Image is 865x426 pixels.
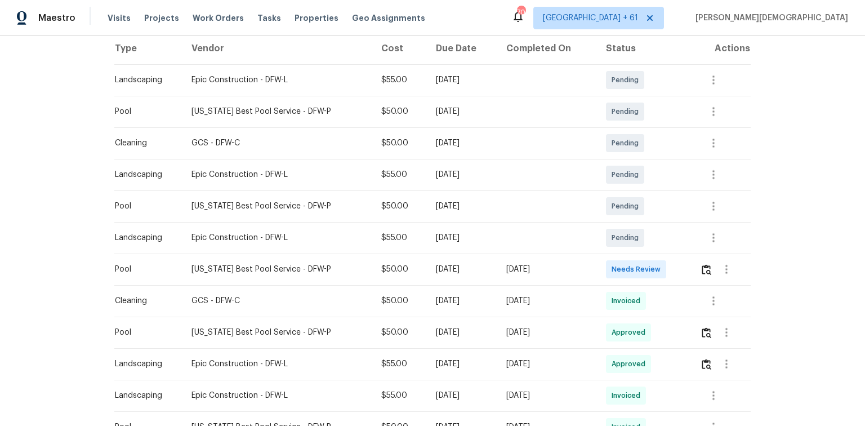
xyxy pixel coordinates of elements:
div: $50.00 [381,295,418,307]
th: Type [114,33,182,64]
th: Vendor [182,33,372,64]
span: Approved [612,358,650,370]
div: [DATE] [436,232,488,243]
th: Actions [691,33,751,64]
div: $50.00 [381,137,418,149]
div: Pool [115,106,173,117]
div: $50.00 [381,201,418,212]
div: Landscaping [115,169,173,180]
div: [DATE] [506,327,588,338]
div: [DATE] [506,295,588,307]
span: Geo Assignments [352,12,425,24]
div: Landscaping [115,390,173,401]
div: [DATE] [436,295,488,307]
span: Work Orders [193,12,244,24]
th: Due Date [427,33,497,64]
img: Review Icon [702,327,711,338]
div: $55.00 [381,74,418,86]
div: $55.00 [381,232,418,243]
div: Epic Construction - DFW-L [191,169,363,180]
div: Pool [115,201,173,212]
div: Epic Construction - DFW-L [191,232,363,243]
span: Tasks [257,14,281,22]
div: [DATE] [436,264,488,275]
span: Needs Review [612,264,665,275]
span: Pending [612,201,643,212]
div: Cleaning [115,137,173,149]
th: Status [597,33,691,64]
span: [PERSON_NAME][DEMOGRAPHIC_DATA] [691,12,848,24]
div: $55.00 [381,390,418,401]
div: [US_STATE] Best Pool Service - DFW-P [191,201,363,212]
span: Maestro [38,12,75,24]
span: Invoiced [612,390,645,401]
div: [DATE] [506,390,588,401]
div: [DATE] [436,327,488,338]
span: Pending [612,169,643,180]
div: [DATE] [506,264,588,275]
div: [DATE] [436,169,488,180]
div: [DATE] [436,358,488,370]
div: Pool [115,327,173,338]
div: Epic Construction - DFW-L [191,358,363,370]
div: [US_STATE] Best Pool Service - DFW-P [191,327,363,338]
div: Landscaping [115,358,173,370]
div: [DATE] [436,106,488,117]
div: [DATE] [436,201,488,212]
div: $55.00 [381,169,418,180]
div: [DATE] [436,137,488,149]
div: Epic Construction - DFW-L [191,74,363,86]
div: Pool [115,264,173,275]
span: Approved [612,327,650,338]
div: [US_STATE] Best Pool Service - DFW-P [191,264,363,275]
div: $55.00 [381,358,418,370]
span: Visits [108,12,131,24]
div: [US_STATE] Best Pool Service - DFW-P [191,106,363,117]
span: Pending [612,74,643,86]
button: Review Icon [700,319,713,346]
div: $50.00 [381,327,418,338]
div: $50.00 [381,106,418,117]
div: $50.00 [381,264,418,275]
span: Pending [612,137,643,149]
div: Landscaping [115,232,173,243]
div: [DATE] [506,358,588,370]
div: GCS - DFW-C [191,137,363,149]
th: Completed On [497,33,597,64]
img: Review Icon [702,359,711,370]
div: GCS - DFW-C [191,295,363,307]
span: Projects [144,12,179,24]
span: Pending [612,106,643,117]
span: Pending [612,232,643,243]
div: Epic Construction - DFW-L [191,390,363,401]
span: Properties [295,12,338,24]
button: Review Icon [700,350,713,378]
div: Cleaning [115,295,173,307]
button: Review Icon [700,256,713,283]
div: Landscaping [115,74,173,86]
span: Invoiced [612,295,645,307]
div: 700 [517,7,525,18]
img: Review Icon [702,264,711,275]
span: [GEOGRAPHIC_DATA] + 61 [543,12,638,24]
th: Cost [372,33,427,64]
div: [DATE] [436,74,488,86]
div: [DATE] [436,390,488,401]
